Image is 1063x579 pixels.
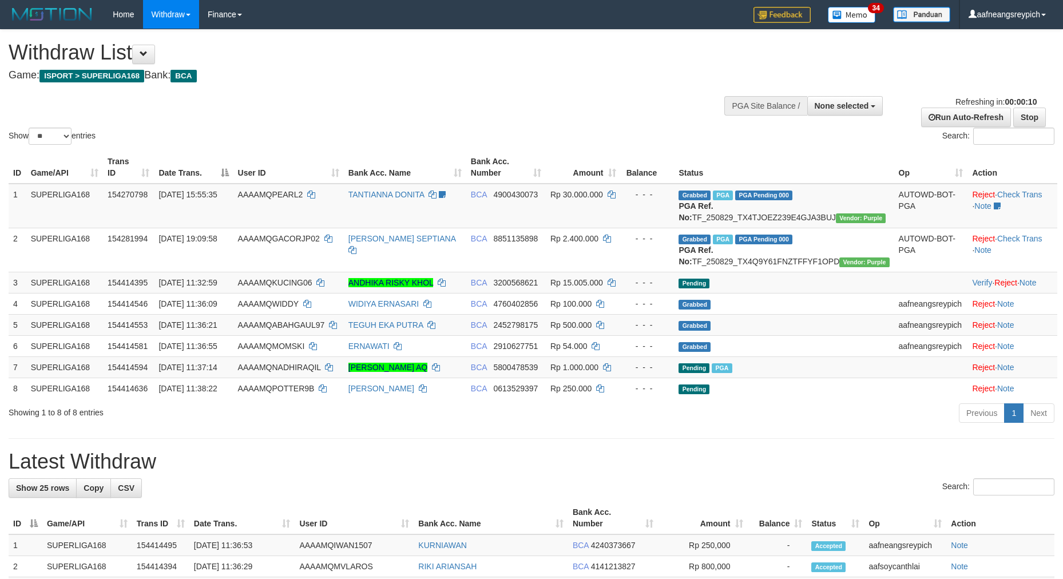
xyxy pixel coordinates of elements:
[118,483,134,493] span: CSV
[348,363,427,372] a: [PERSON_NAME] AQ
[811,541,846,551] span: Accepted
[26,335,103,356] td: SUPERLIGA168
[158,320,217,330] span: [DATE] 11:36:21
[84,483,104,493] span: Copy
[679,235,711,244] span: Grabbed
[9,556,42,577] td: 2
[108,320,148,330] span: 154414553
[238,342,305,351] span: AAAAMQMOMSKI
[568,502,658,534] th: Bank Acc. Number: activate to sort column ascending
[471,342,487,351] span: BCA
[625,319,670,331] div: - - -
[108,190,148,199] span: 154270798
[26,293,103,314] td: SUPERLIGA168
[674,228,894,272] td: TF_250829_TX4Q9Y61FNZTFFYF1OPD
[959,403,1005,423] a: Previous
[9,478,77,498] a: Show 25 rows
[466,151,546,184] th: Bank Acc. Number: activate to sort column ascending
[997,363,1014,372] a: Note
[573,562,589,571] span: BCA
[29,128,72,145] select: Showentries
[238,278,312,287] span: AAAAMQKUCING06
[344,151,466,184] th: Bank Acc. Name: activate to sort column ascending
[894,314,968,335] td: aafneangsreypich
[1005,97,1037,106] strong: 00:00:10
[26,228,103,272] td: SUPERLIGA168
[997,320,1014,330] a: Note
[158,384,217,393] span: [DATE] 11:38:22
[170,70,196,82] span: BCA
[973,478,1054,495] input: Search:
[9,272,26,293] td: 3
[9,314,26,335] td: 5
[967,151,1057,184] th: Action
[972,278,992,287] a: Verify
[679,279,709,288] span: Pending
[735,191,792,200] span: PGA Pending
[158,234,217,243] span: [DATE] 19:09:58
[997,234,1042,243] a: Check Trans
[815,101,869,110] span: None selected
[414,502,568,534] th: Bank Acc. Name: activate to sort column ascending
[951,562,968,571] a: Note
[972,299,995,308] a: Reject
[9,450,1054,473] h1: Latest Withdraw
[9,293,26,314] td: 4
[295,502,414,534] th: User ID: activate to sort column ascending
[894,184,968,228] td: AUTOWD-BOT-PGA
[9,502,42,534] th: ID: activate to sort column descending
[967,356,1057,378] td: ·
[625,383,670,394] div: - - -
[108,299,148,308] span: 154414546
[26,151,103,184] th: Game/API: activate to sort column ascending
[679,191,711,200] span: Grabbed
[158,190,217,199] span: [DATE] 15:55:35
[348,384,414,393] a: [PERSON_NAME]
[836,213,886,223] span: Vendor URL: https://trx4.1velocity.biz
[894,293,968,314] td: aafneangsreypich
[625,340,670,352] div: - - -
[42,534,132,556] td: SUPERLIGA168
[26,272,103,293] td: SUPERLIGA168
[550,190,603,199] span: Rp 30.000.000
[997,190,1042,199] a: Check Trans
[748,502,807,534] th: Balance: activate to sort column ascending
[974,245,991,255] a: Note
[972,190,995,199] a: Reject
[154,151,233,184] th: Date Trans.: activate to sort column descending
[625,233,670,244] div: - - -
[967,335,1057,356] td: ·
[974,201,991,211] a: Note
[679,342,711,352] span: Grabbed
[471,190,487,199] span: BCA
[550,342,588,351] span: Rp 54.000
[494,363,538,372] span: Copy 5800478539 to clipboard
[713,191,733,200] span: Marked by aafmaleo
[550,384,592,393] span: Rp 250.000
[494,342,538,351] span: Copy 2910627751 to clipboard
[679,384,709,394] span: Pending
[748,556,807,577] td: -
[550,234,598,243] span: Rp 2.400.000
[418,541,467,550] a: KURNIAWAN
[753,7,811,23] img: Feedback.jpg
[9,70,697,81] h4: Game: Bank:
[972,234,995,243] a: Reject
[471,234,487,243] span: BCA
[471,320,487,330] span: BCA
[679,363,709,373] span: Pending
[132,556,189,577] td: 154414394
[158,363,217,372] span: [DATE] 11:37:14
[942,128,1054,145] label: Search:
[625,277,670,288] div: - - -
[42,502,132,534] th: Game/API: activate to sort column ascending
[967,314,1057,335] td: ·
[39,70,144,82] span: ISPORT > SUPERLIGA168
[735,235,792,244] span: PGA Pending
[9,402,434,418] div: Showing 1 to 8 of 8 entries
[621,151,675,184] th: Balance
[967,272,1057,293] td: · ·
[132,534,189,556] td: 154414495
[868,3,883,13] span: 34
[894,335,968,356] td: aafneangsreypich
